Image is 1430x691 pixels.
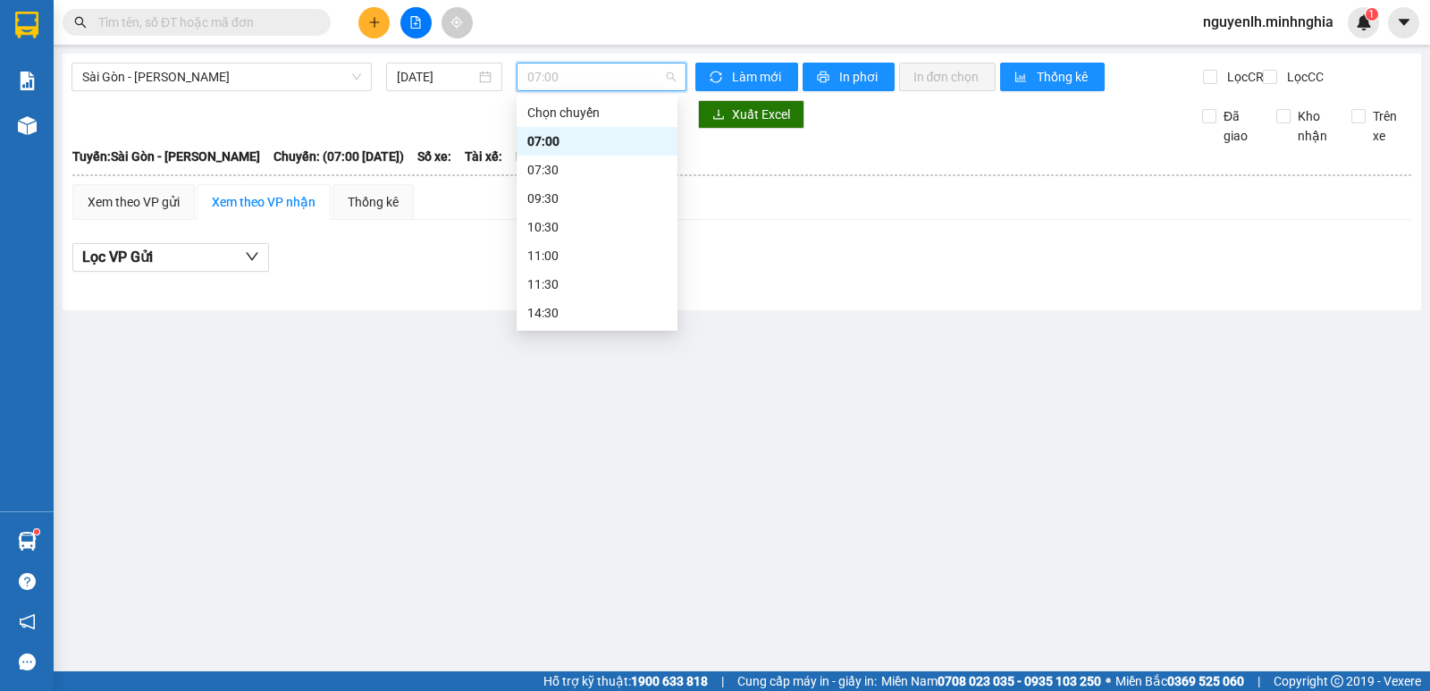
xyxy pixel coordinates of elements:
[400,7,432,38] button: file-add
[527,189,667,208] div: 09:30
[1331,675,1343,687] span: copyright
[527,63,675,90] span: 07:00
[543,671,708,691] span: Hỗ trợ kỹ thuật:
[527,160,667,180] div: 07:30
[737,671,877,691] span: Cung cấp máy in - giấy in:
[72,243,269,272] button: Lọc VP Gửi
[527,303,667,323] div: 14:30
[34,529,39,535] sup: 1
[18,72,37,90] img: solution-icon
[88,192,180,212] div: Xem theo VP gửi
[98,13,309,32] input: Tìm tên, số ĐT hoặc mã đơn
[82,246,153,268] span: Lọc VP Gửi
[732,67,784,87] span: Làm mới
[1356,14,1372,30] img: icon-new-feature
[74,16,87,29] span: search
[442,7,473,38] button: aim
[212,192,315,212] div: Xem theo VP nhận
[19,613,36,630] span: notification
[273,147,404,166] span: Chuyến: (07:00 [DATE])
[527,103,667,122] div: Chọn chuyến
[368,16,381,29] span: plus
[1115,671,1244,691] span: Miền Bắc
[465,147,502,166] span: Tài xế:
[19,573,36,590] span: question-circle
[18,116,37,135] img: warehouse-icon
[18,532,37,551] img: warehouse-icon
[517,98,677,127] div: Chọn chuyến
[1291,106,1337,146] span: Kho nhận
[1368,8,1375,21] span: 1
[245,249,259,264] span: down
[15,12,38,38] img: logo-vxr
[817,71,832,85] span: printer
[1366,106,1412,146] span: Trên xe
[397,67,476,87] input: 14/10/2025
[1189,11,1348,33] span: nguyenlh.minhnghia
[348,192,399,212] div: Thống kê
[1220,67,1266,87] span: Lọc CR
[527,131,667,151] div: 07:00
[417,147,451,166] span: Số xe:
[1106,678,1111,685] span: ⚪️
[1037,67,1090,87] span: Thống kê
[450,16,463,29] span: aim
[881,671,1101,691] span: Miền Nam
[409,16,422,29] span: file-add
[1396,14,1412,30] span: caret-down
[938,674,1101,688] strong: 0708 023 035 - 0935 103 250
[631,674,708,688] strong: 1900 633 818
[72,149,260,164] b: Tuyến: Sài Gòn - [PERSON_NAME]
[721,671,724,691] span: |
[698,100,804,129] button: downloadXuất Excel
[1167,674,1244,688] strong: 0369 525 060
[19,653,36,670] span: message
[358,7,390,38] button: plus
[899,63,997,91] button: In đơn chọn
[710,71,725,85] span: sync
[516,147,560,166] span: Loại xe:
[82,63,361,90] span: Sài Gòn - Phan Rí
[1258,671,1260,691] span: |
[839,67,880,87] span: In phơi
[1216,106,1263,146] span: Đã giao
[527,274,667,294] div: 11:30
[1000,63,1105,91] button: bar-chartThống kê
[695,63,798,91] button: syncLàm mới
[1280,67,1326,87] span: Lọc CC
[1388,7,1419,38] button: caret-down
[1366,8,1378,21] sup: 1
[527,246,667,265] div: 11:00
[803,63,895,91] button: printerIn phơi
[527,217,667,237] div: 10:30
[1014,71,1030,85] span: bar-chart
